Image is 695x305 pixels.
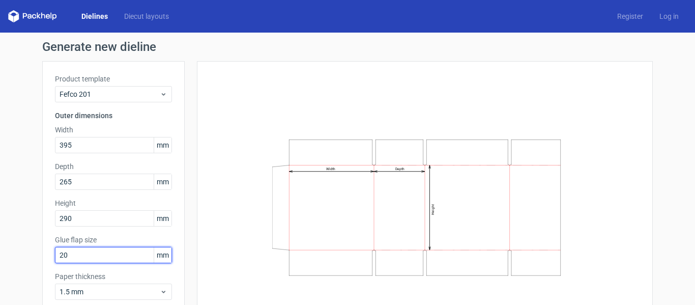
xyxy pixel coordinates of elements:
a: Register [609,11,651,21]
span: 1.5 mm [60,287,160,297]
label: Height [55,198,172,208]
span: mm [154,211,171,226]
label: Depth [55,161,172,172]
label: Paper thickness [55,271,172,282]
text: Height [431,204,435,215]
text: Depth [395,167,404,171]
span: mm [154,137,171,153]
text: Width [326,167,335,171]
label: Glue flap size [55,235,172,245]
label: Product template [55,74,172,84]
span: mm [154,174,171,189]
h1: Generate new dieline [42,41,653,53]
a: Log in [651,11,687,21]
a: Diecut layouts [116,11,177,21]
span: Fefco 201 [60,89,160,99]
h3: Outer dimensions [55,110,172,121]
label: Width [55,125,172,135]
span: mm [154,247,171,263]
a: Dielines [73,11,116,21]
